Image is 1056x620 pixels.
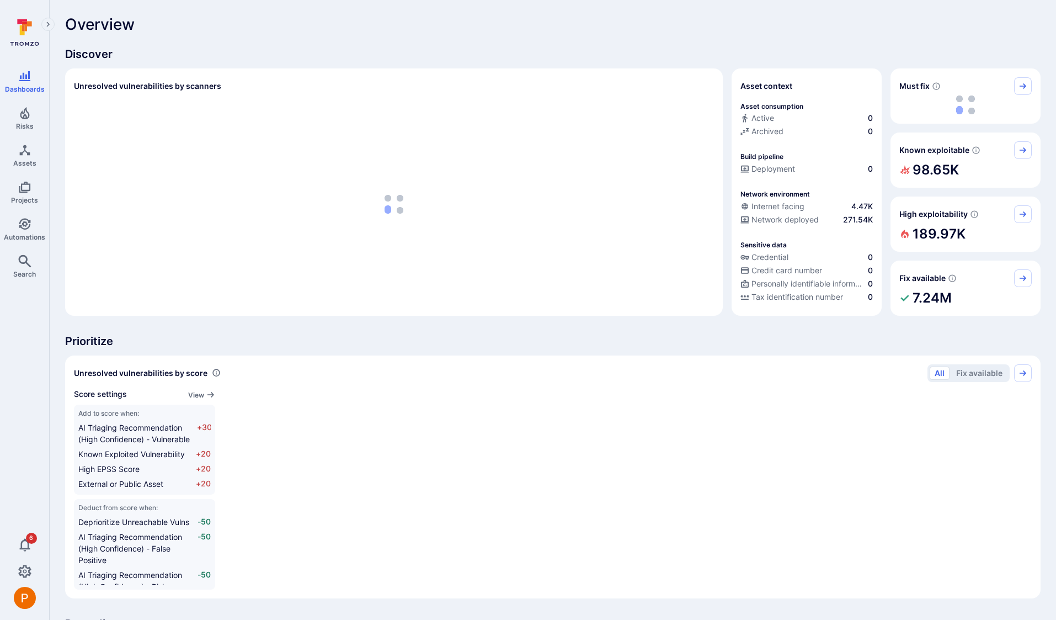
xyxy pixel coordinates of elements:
span: Deprioritize Unreachable Vulns [78,517,189,527]
div: Evidence indicative of processing credit card numbers [740,265,873,278]
div: Credit card number [740,265,822,276]
span: Deployment [751,163,795,174]
span: Fix available [899,273,946,284]
p: Sensitive data [740,241,787,249]
span: -50 [197,569,211,604]
h2: Unresolved vulnerabilities by scanners [74,81,221,92]
div: Evidence indicative of processing personally identifiable information [740,278,873,292]
span: Archived [751,126,783,137]
div: Evidence that an asset is internet facing [740,201,873,214]
span: 0 [868,113,873,124]
span: AI Triaging Recommendation (High Confidence) - Vulnerable [78,423,190,444]
p: Network environment [740,190,810,198]
div: Deployment [740,163,795,174]
div: Personally identifiable information (PII) [740,278,866,289]
div: Active [740,113,774,124]
span: Known Exploited Vulnerability [78,449,185,459]
div: Network deployed [740,214,819,225]
span: Search [13,270,36,278]
svg: EPSS score ≥ 0.7 [970,210,979,219]
span: 0 [868,163,873,174]
div: Archived [740,126,783,137]
a: Internet facing4.47K [740,201,873,212]
span: Personally identifiable information (PII) [751,278,866,289]
span: High EPSS Score [78,464,140,474]
span: Unresolved vulnerabilities by score [74,368,207,379]
span: +30 [197,422,211,445]
a: Archived0 [740,126,873,137]
span: Deduct from score when: [78,504,211,512]
p: Asset consumption [740,102,803,110]
span: Must fix [899,81,930,92]
span: Assets [13,159,36,167]
span: +20 [196,478,211,490]
span: -50 [197,516,211,528]
div: Fix available [890,261,1041,316]
span: AI Triaging Recommendation (High Confidence) - False Positive [78,532,182,565]
span: Active [751,113,774,124]
div: Code repository is archived [740,126,873,139]
span: 0 [868,126,873,137]
img: Loading... [956,96,975,114]
span: 0 [868,278,873,289]
span: Tax identification number [751,292,843,303]
h2: 98.65K [913,159,959,181]
button: All [930,367,950,380]
div: loading spinner [899,95,1032,115]
span: AI Triaging Recommendation (High Confidence) - Risk Accepted [78,570,182,603]
span: Dashboards [5,85,45,93]
div: Credential [740,252,788,263]
span: 0 [868,265,873,276]
div: Internet facing [740,201,804,212]
span: Asset context [740,81,792,92]
div: High exploitability [890,197,1041,252]
div: loading spinner [74,102,714,307]
span: 0 [868,252,873,263]
span: Overview [65,15,135,33]
span: Credential [751,252,788,263]
span: Risks [16,122,34,130]
div: Evidence indicative of handling user or service credentials [740,252,873,265]
span: +20 [196,463,211,475]
div: Must fix [890,68,1041,124]
p: Build pipeline [740,152,783,161]
span: +20 [196,448,211,460]
span: 6 [26,533,37,544]
span: Projects [11,196,38,204]
a: Network deployed271.54K [740,214,873,225]
a: View [188,389,215,400]
div: Peter Baker [14,587,36,609]
div: Tax identification number [740,292,843,303]
span: Automations [4,233,45,241]
span: Known exploitable [899,145,969,156]
div: Known exploitable [890,133,1041,188]
span: High exploitability [899,209,968,220]
h2: 189.97K [913,223,966,245]
span: Discover [65,46,1041,62]
button: Fix available [951,367,1007,380]
div: Number of vulnerabilities in status 'Open' 'Triaged' and 'In process' grouped by score [212,367,221,379]
svg: Risk score >=40 , missed SLA [932,82,941,91]
img: ACg8ocICMCW9Gtmm-eRbQDunRucU07-w0qv-2qX63v-oG-s=s96-c [14,587,36,609]
span: Credit card number [751,265,822,276]
button: View [188,391,215,399]
div: Evidence that the asset is packaged and deployed somewhere [740,214,873,227]
a: Credit card number0 [740,265,873,276]
svg: Vulnerabilities with fix available [948,274,957,283]
a: Deployment0 [740,163,873,174]
span: Prioritize [65,333,1041,349]
span: Internet facing [751,201,804,212]
a: Credential0 [740,252,873,263]
span: Score settings [74,389,127,400]
span: Add to score when: [78,409,211,417]
span: 0 [868,292,873,303]
span: 4.47K [851,201,873,212]
svg: Confirmed exploitable by KEV [972,146,980,155]
div: Commits seen in the last 180 days [740,113,873,126]
i: Expand navigation menu [44,20,52,29]
h2: 7.24M [913,287,952,309]
span: 271.54K [843,214,873,225]
img: Loading... [385,195,403,214]
span: External or Public Asset [78,479,163,489]
span: -50 [197,531,211,566]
